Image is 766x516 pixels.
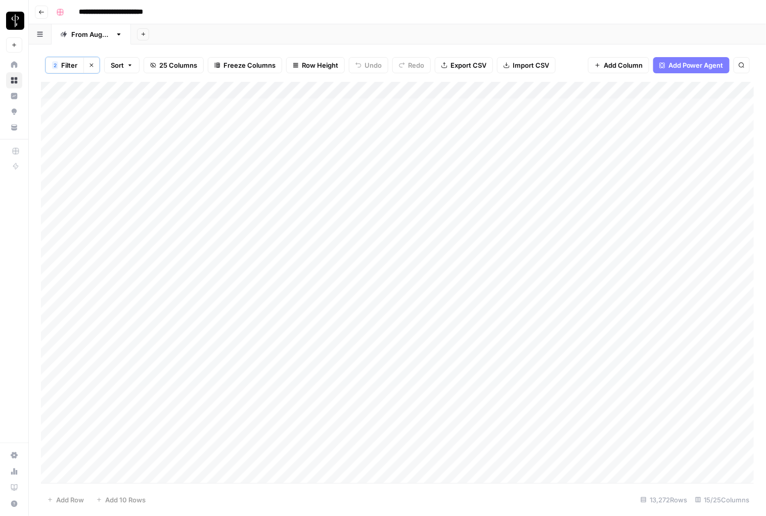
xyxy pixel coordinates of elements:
[6,119,22,135] a: Your Data
[408,60,424,70] span: Redo
[302,60,338,70] span: Row Height
[637,492,691,508] div: 13,272 Rows
[653,57,730,73] button: Add Power Agent
[52,61,58,69] div: 2
[105,495,146,505] span: Add 10 Rows
[54,61,57,69] span: 2
[223,60,276,70] span: Freeze Columns
[513,60,549,70] span: Import CSV
[668,60,724,70] span: Add Power Agent
[71,29,111,39] div: From [DATE]
[6,88,22,104] a: Insights
[208,57,282,73] button: Freeze Columns
[111,60,124,70] span: Sort
[435,57,493,73] button: Export CSV
[159,60,197,70] span: 25 Columns
[46,57,83,73] button: 2Filter
[365,60,382,70] span: Undo
[90,492,152,508] button: Add 10 Rows
[6,480,22,496] a: Learning Hub
[691,492,754,508] div: 15/25 Columns
[6,72,22,88] a: Browse
[56,495,84,505] span: Add Row
[604,60,643,70] span: Add Column
[6,12,24,30] img: LP Production Workloads Logo
[144,57,204,73] button: 25 Columns
[349,57,388,73] button: Undo
[52,24,131,44] a: From [DATE]
[41,492,90,508] button: Add Row
[6,104,22,120] a: Opportunities
[6,496,22,512] button: Help + Support
[104,57,140,73] button: Sort
[588,57,649,73] button: Add Column
[61,60,77,70] span: Filter
[6,447,22,463] a: Settings
[6,57,22,73] a: Home
[286,57,345,73] button: Row Height
[6,8,22,33] button: Workspace: LP Production Workloads
[392,57,431,73] button: Redo
[497,57,556,73] button: Import CSV
[6,463,22,480] a: Usage
[450,60,486,70] span: Export CSV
